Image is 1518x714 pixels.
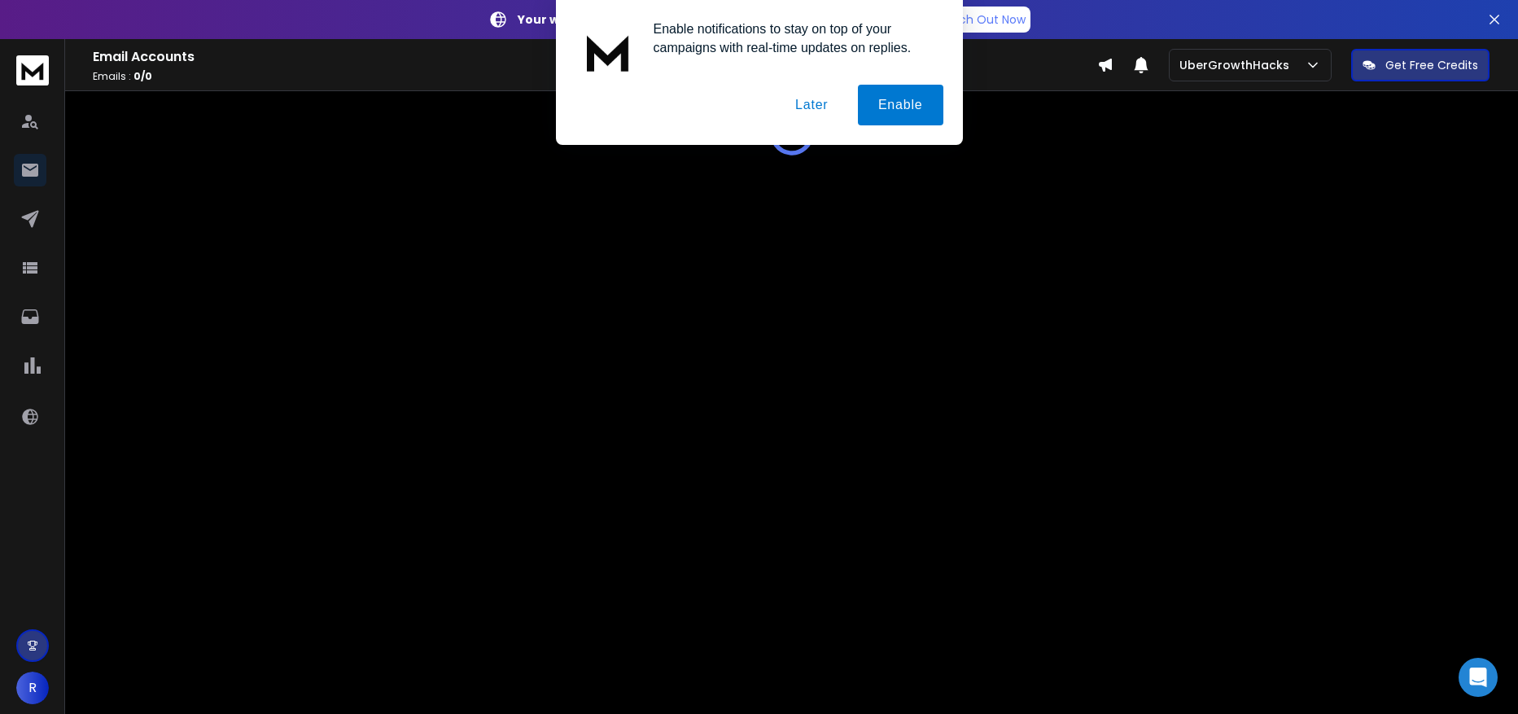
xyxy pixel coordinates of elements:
[16,672,49,704] button: R
[858,85,943,125] button: Enable
[641,20,943,57] div: Enable notifications to stay on top of your campaigns with real-time updates on replies.
[575,20,641,85] img: notification icon
[1459,658,1498,697] div: Open Intercom Messenger
[775,85,848,125] button: Later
